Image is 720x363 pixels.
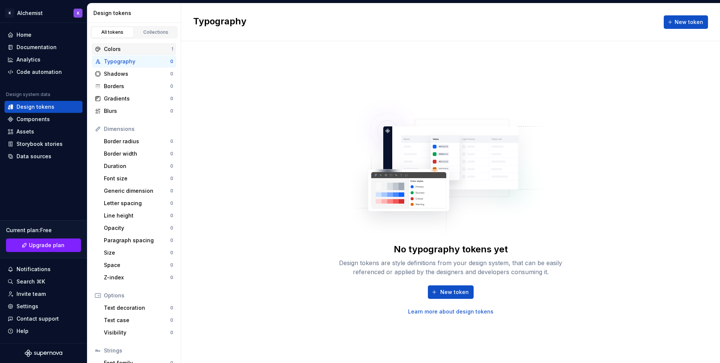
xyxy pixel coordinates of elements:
div: Borders [104,82,170,90]
div: 0 [170,163,173,169]
div: 0 [170,58,173,64]
div: Line height [104,212,170,219]
a: Borders0 [92,80,176,92]
div: 1 [171,46,173,52]
a: Home [4,29,82,41]
a: Border width0 [101,148,176,160]
div: 0 [170,305,173,311]
div: Shadows [104,70,170,78]
div: Alchemist [17,9,43,17]
a: Generic dimension0 [101,185,176,197]
div: K [5,9,14,18]
div: Z-index [104,274,170,281]
a: Border radius0 [101,135,176,147]
div: All tokens [94,29,131,35]
div: Duration [104,162,170,170]
div: 0 [170,237,173,243]
div: Invite team [16,290,46,298]
div: Letter spacing [104,199,170,207]
div: Options [104,292,173,299]
div: K [77,10,79,16]
div: Assets [16,128,34,135]
span: New token [675,18,703,26]
div: Colors [104,45,171,53]
button: Search ⌘K [4,276,82,288]
div: Code automation [16,68,62,76]
a: Assets [4,126,82,138]
a: Letter spacing0 [101,197,176,209]
div: 0 [170,330,173,336]
a: Z-index0 [101,271,176,283]
div: Generic dimension [104,187,170,195]
div: 0 [170,200,173,206]
div: Settings [16,303,38,310]
div: Components [16,115,50,123]
a: Font size0 [101,172,176,184]
span: New token [440,288,469,296]
button: Help [4,325,82,337]
a: Blurs0 [92,105,176,117]
h2: Typography [193,15,246,29]
a: Typography0 [92,55,176,67]
button: Contact support [4,313,82,325]
a: Components [4,113,82,125]
div: 0 [170,317,173,323]
a: Analytics [4,54,82,66]
div: 0 [170,151,173,157]
svg: Supernova Logo [25,349,62,357]
div: Design tokens [93,9,178,17]
div: Dimensions [104,125,173,133]
div: 0 [170,96,173,102]
div: Strings [104,347,173,354]
a: Storybook stories [4,138,82,150]
a: Data sources [4,150,82,162]
div: Home [16,31,31,39]
div: Opacity [104,224,170,232]
div: Border width [104,150,170,157]
button: New token [428,285,474,299]
div: Analytics [16,56,40,63]
div: Search ⌘K [16,278,45,285]
div: No typography tokens yet [394,243,508,255]
a: Upgrade plan [6,238,81,252]
span: Upgrade plan [29,241,64,249]
button: New token [664,15,708,29]
div: Help [16,327,28,335]
div: Contact support [16,315,59,322]
div: Design tokens are style definitions from your design system, that can be easily referenced or app... [331,258,571,276]
a: Paragraph spacing0 [101,234,176,246]
div: Typography [104,58,170,65]
div: Blurs [104,107,170,115]
div: Data sources [16,153,51,160]
a: Gradients0 [92,93,176,105]
a: Code automation [4,66,82,78]
div: 0 [170,83,173,89]
div: Documentation [16,43,57,51]
div: Design system data [6,91,50,97]
a: Text decoration0 [101,302,176,314]
a: Line height0 [101,210,176,222]
div: Font size [104,175,170,182]
div: Text case [104,316,170,324]
div: Paragraph spacing [104,237,170,244]
div: 0 [170,138,173,144]
a: Visibility0 [101,327,176,339]
button: KAlchemistK [1,5,85,21]
div: Collections [137,29,175,35]
div: 0 [170,71,173,77]
div: 0 [170,108,173,114]
a: Space0 [101,259,176,271]
div: 0 [170,262,173,268]
div: 0 [170,225,173,231]
div: Gradients [104,95,170,102]
a: Text case0 [101,314,176,326]
div: 0 [170,274,173,280]
div: Border radius [104,138,170,145]
div: Text decoration [104,304,170,312]
div: 0 [170,175,173,181]
a: Shadows0 [92,68,176,80]
div: 0 [170,188,173,194]
div: 0 [170,250,173,256]
a: Opacity0 [101,222,176,234]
